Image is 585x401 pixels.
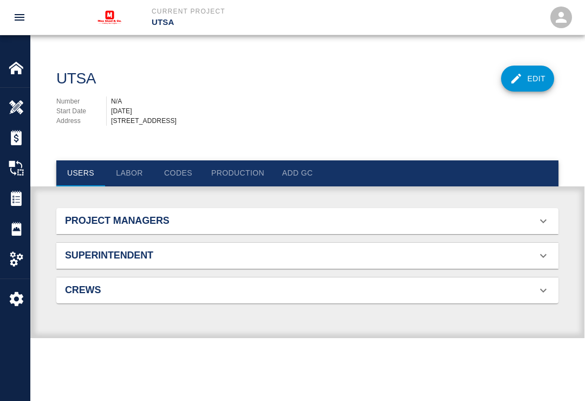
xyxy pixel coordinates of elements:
div: N/A [111,96,558,106]
button: Edit [501,66,554,92]
button: Production [203,160,273,186]
button: open drawer [6,4,32,30]
button: Codes [154,160,203,186]
h2: Project Managers [65,215,222,227]
p: Address [56,116,106,126]
iframe: Chat Widget [531,349,585,401]
img: MAX Steel & Co. [89,2,130,33]
h2: Crews [65,284,222,296]
p: Number [56,96,106,106]
div: Superintendent [56,243,558,269]
button: Users [56,160,105,186]
p: Start Date [56,106,106,116]
div: [DATE] [111,106,558,116]
p: UTSA [152,16,351,29]
p: Current Project [152,7,351,16]
div: [STREET_ADDRESS] [111,116,558,126]
div: tabs navigation [56,160,558,186]
h1: UTSA [56,70,96,88]
div: Project Managers [56,208,558,234]
button: Labor [105,160,154,186]
div: Crews [56,277,558,303]
h2: Superintendent [65,250,222,262]
button: Add GC [273,160,322,186]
